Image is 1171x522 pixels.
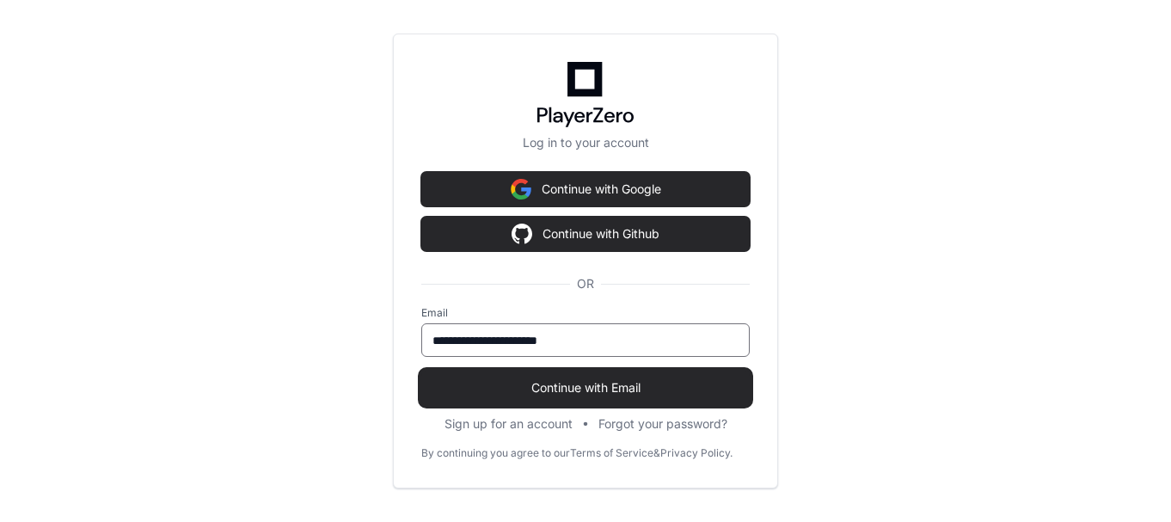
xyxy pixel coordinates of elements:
[511,172,531,206] img: Sign in with google
[570,275,601,292] span: OR
[421,217,750,251] button: Continue with Github
[421,306,750,320] label: Email
[570,446,653,460] a: Terms of Service
[512,217,532,251] img: Sign in with google
[421,134,750,151] p: Log in to your account
[421,446,570,460] div: By continuing you agree to our
[660,446,733,460] a: Privacy Policy.
[421,371,750,405] button: Continue with Email
[653,446,660,460] div: &
[421,172,750,206] button: Continue with Google
[444,415,573,433] button: Sign up for an account
[598,415,727,433] button: Forgot your password?
[421,379,750,396] span: Continue with Email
